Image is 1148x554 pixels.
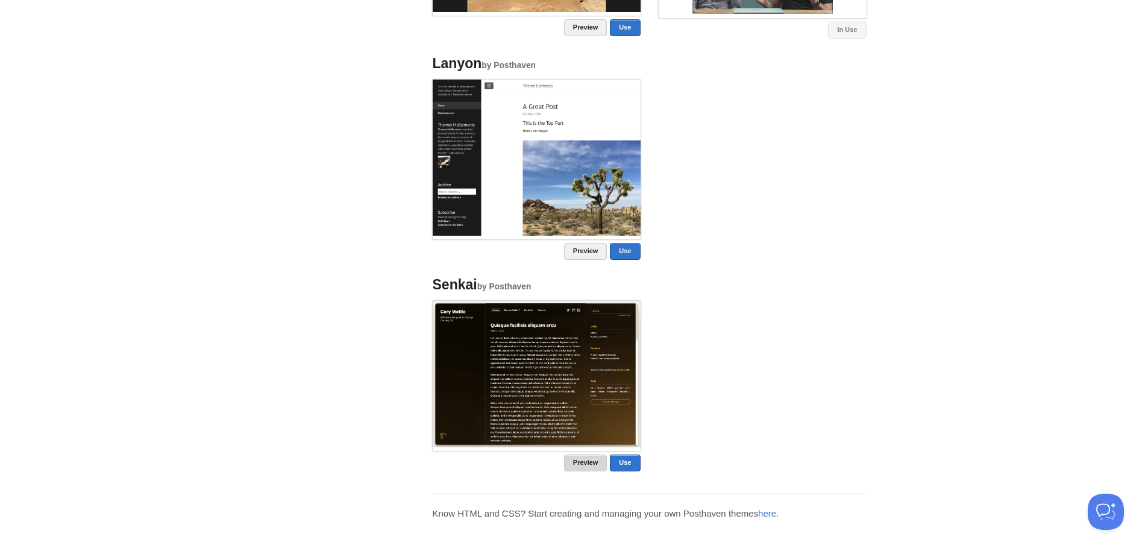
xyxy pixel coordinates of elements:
img: Screenshot [433,80,641,236]
small: by Posthaven [481,61,536,70]
a: Use [610,455,640,471]
a: Preview [564,19,607,36]
a: here [758,508,776,518]
a: Preview [564,455,607,471]
small: by Posthaven [477,282,532,291]
img: Screenshot [433,301,641,447]
a: In Use [828,22,866,39]
a: Use [610,19,640,36]
a: Preview [564,243,607,260]
h4: Lanyon [433,56,641,71]
h4: Senkai [433,277,641,292]
p: Know HTML and CSS? Start creating and managing your own Posthaven themes . [433,507,867,520]
iframe: Help Scout Beacon - Open [1088,494,1124,530]
a: Use [610,243,640,260]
